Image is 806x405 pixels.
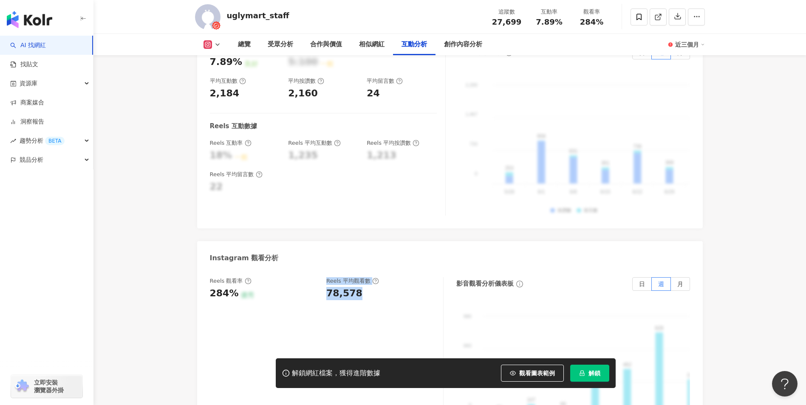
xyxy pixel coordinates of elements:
[444,39,482,50] div: 創作內容分析
[11,375,82,398] a: chrome extension立即安裝 瀏覽器外掛
[492,17,521,26] span: 27,699
[34,379,64,394] span: 立即安裝 瀏覽器外掛
[10,41,46,50] a: searchAI 找網紅
[533,8,566,16] div: 互動率
[210,139,252,147] div: Reels 互動率
[579,370,585,376] span: lock
[227,10,289,21] div: uglymart_staff
[588,370,600,377] span: 解鎖
[210,56,242,69] div: 7.89%
[639,281,645,287] span: 日
[14,380,30,393] img: chrome extension
[677,281,683,287] span: 月
[491,8,523,16] div: 追蹤數
[658,49,664,56] span: 週
[268,39,293,50] div: 受眾分析
[310,39,342,50] div: 合作與價值
[367,77,403,85] div: 平均留言數
[288,77,324,85] div: 平均按讚數
[639,49,645,56] span: 日
[210,77,246,85] div: 平均互動數
[10,60,38,69] a: 找貼文
[367,87,380,100] div: 24
[288,87,318,100] div: 2,160
[10,98,44,107] a: 商案媒合
[10,138,16,144] span: rise
[326,277,379,285] div: Reels 平均觀看數
[7,11,52,28] img: logo
[677,49,683,56] span: 月
[10,118,44,126] a: 洞察報告
[210,277,252,285] div: Reels 觀看率
[20,131,65,150] span: 趨勢分析
[210,253,279,263] div: Instagram 觀看分析
[292,369,380,378] div: 解鎖網紅檔案，獲得進階數據
[580,18,604,26] span: 284%
[210,287,239,300] div: 284%
[45,137,65,145] div: BETA
[359,39,385,50] div: 相似網紅
[238,39,251,50] div: 總覽
[515,279,524,289] span: info-circle
[210,122,257,131] div: Reels 互動數據
[20,74,37,93] span: 資源庫
[326,287,362,300] div: 78,578
[576,8,608,16] div: 觀看率
[402,39,427,50] div: 互動分析
[20,150,43,169] span: 競品分析
[570,365,609,382] button: 解鎖
[501,365,564,382] button: 觀看圖表範例
[210,171,263,178] div: Reels 平均留言數
[675,38,705,51] div: 近三個月
[367,139,419,147] div: Reels 平均按讚數
[519,370,555,377] span: 觀看圖表範例
[536,18,562,26] span: 7.89%
[210,87,240,100] div: 2,184
[288,139,341,147] div: Reels 平均互動數
[658,281,664,287] span: 週
[456,279,514,288] div: 影音觀看分析儀表板
[195,4,221,30] img: KOL Avatar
